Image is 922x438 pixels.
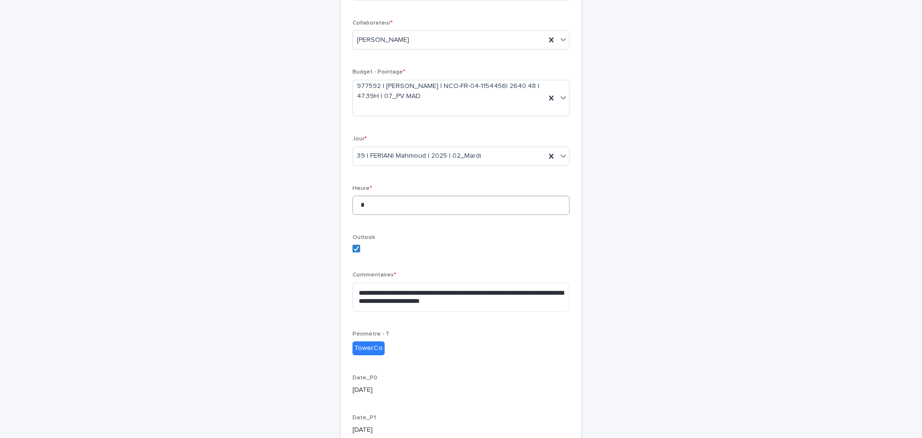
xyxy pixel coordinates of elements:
[357,81,542,101] span: 977592 | [PERSON_NAME] | NCO-FR-04-1154456| 2640.48 | 47.39H | 07_PV MAD
[352,136,367,142] span: Jour
[352,235,375,240] span: Outlook
[352,331,389,337] span: Périmètre - T
[352,341,385,355] div: TowerCo
[352,186,372,191] span: Heure
[357,35,409,45] span: [PERSON_NAME]
[352,385,570,395] p: [DATE]
[352,69,405,75] span: Budget - Pointage
[352,425,570,435] p: [DATE]
[352,20,393,26] span: Collaborateur
[352,272,396,278] span: Commentaires
[352,415,376,421] span: Date_P1
[357,151,481,161] span: 39 | FERIANI Mahmoud | 2025 | 02_Mardi
[352,375,377,381] span: Date_P0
